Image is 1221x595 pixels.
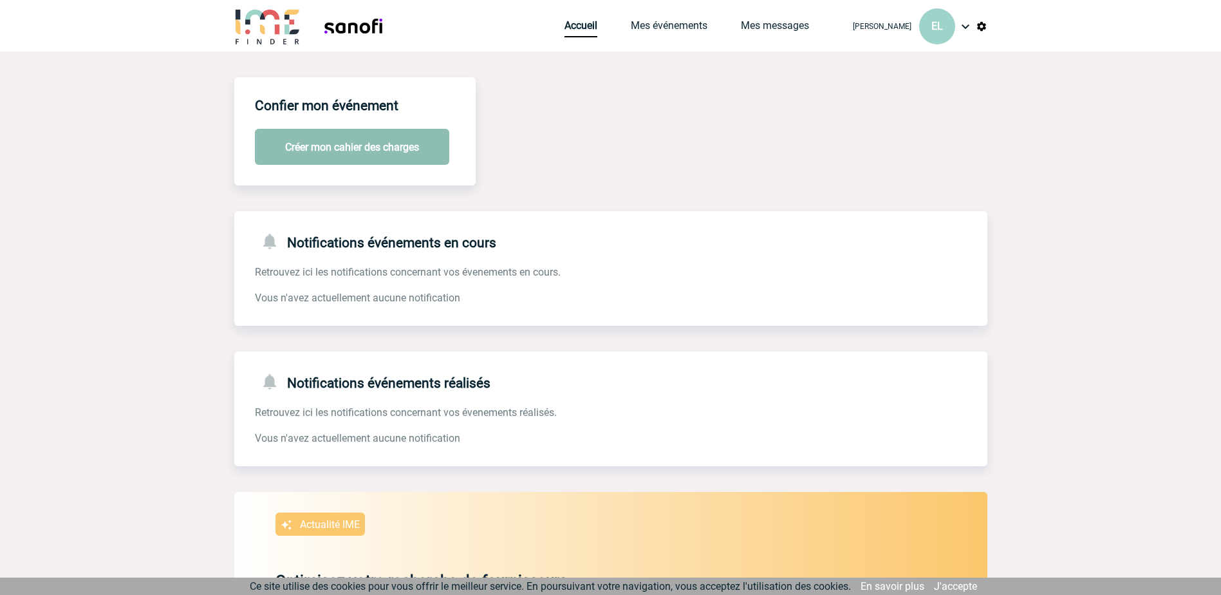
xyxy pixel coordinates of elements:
span: Retrouvez ici les notifications concernant vos évenements en cours. [255,266,561,278]
a: Mes événements [631,19,707,37]
a: Mes messages [741,19,809,37]
h4: Notifications événements réalisés [255,372,490,391]
span: Vous n'avez actuellement aucune notification [255,432,460,444]
p: Actualité IME [300,518,360,531]
a: Accueil [564,19,597,37]
a: J'accepte [934,580,977,592]
img: notifications-24-px-g.png [260,372,287,391]
img: notifications-24-px-g.png [260,232,287,250]
h4: Notifications événements en cours [255,232,496,250]
span: Ce site utilise des cookies pour vous offrir le meilleur service. En poursuivant votre navigation... [250,580,851,592]
h4: Confier mon événement [255,98,398,113]
span: EL [931,20,943,32]
a: En savoir plus [861,580,924,592]
img: IME-Finder [234,8,301,44]
button: Créer mon cahier des charges [255,129,449,165]
span: Vous n'avez actuellement aucune notification [255,292,460,304]
span: Retrouvez ici les notifications concernant vos évenements réalisés. [255,406,557,419]
span: [PERSON_NAME] [853,22,911,31]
